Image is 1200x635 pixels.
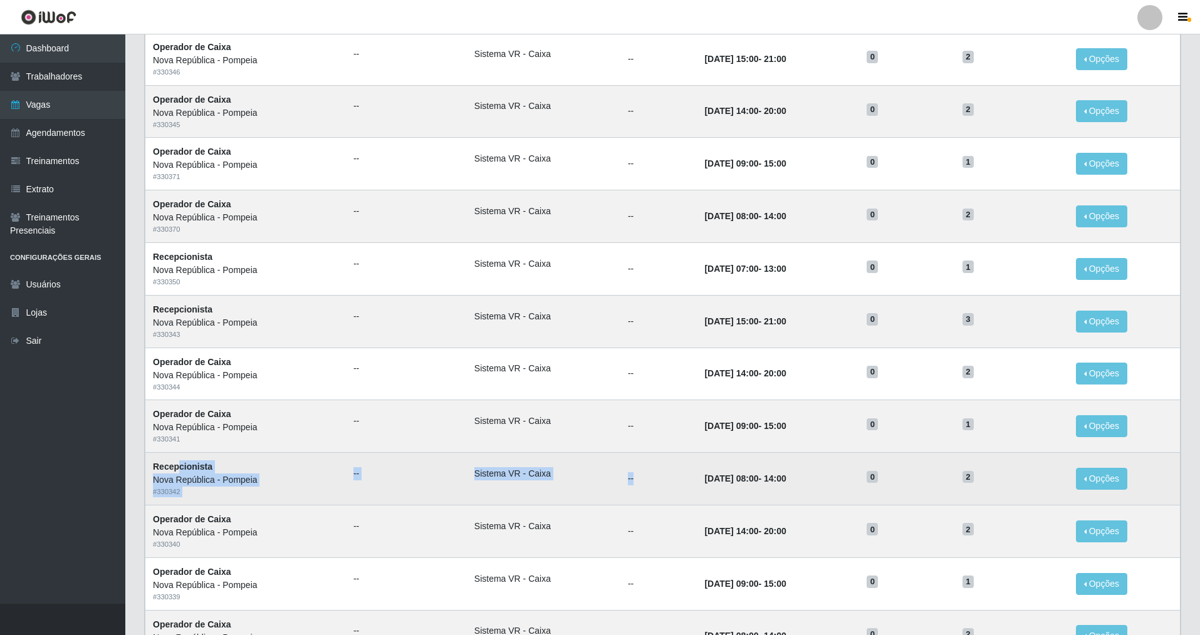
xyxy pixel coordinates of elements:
img: CoreUI Logo [21,9,76,25]
td: -- [620,348,697,400]
span: 1 [963,261,974,273]
ul: -- [353,100,459,113]
time: [DATE] 14:00 [704,368,758,378]
div: # 330371 [153,172,338,182]
li: Sistema VR - Caixa [474,152,613,165]
div: # 330342 [153,487,338,497]
time: 20:00 [764,526,786,536]
time: [DATE] 08:00 [704,473,758,483]
strong: - [704,264,786,274]
time: 15:00 [764,421,786,431]
strong: - [704,579,786,589]
td: -- [620,400,697,453]
time: 13:00 [764,264,786,274]
div: Nova República - Pompeia [153,316,338,329]
strong: - [704,158,786,168]
td: -- [620,85,697,138]
span: 1 [963,576,974,588]
span: 0 [867,366,878,378]
div: Nova República - Pompeia [153,54,338,67]
strong: Operador de Caixa [153,619,231,629]
ul: -- [353,415,459,428]
span: 2 [963,209,974,221]
li: Sistema VR - Caixa [474,572,613,586]
strong: Recepcionista [153,252,212,262]
strong: Recepcionista [153,462,212,472]
span: 1 [963,418,974,431]
time: 21:00 [764,54,786,64]
span: 0 [867,103,878,116]
strong: Operador de Caixa [153,147,231,157]
div: # 330344 [153,382,338,393]
td: -- [620,505,697,557]
strong: Operador de Caixa [153,199,231,209]
div: # 330350 [153,277,338,287]
button: Opções [1076,468,1127,490]
td: -- [620,557,697,610]
strong: Operador de Caixa [153,95,231,105]
strong: - [704,211,786,221]
span: 0 [867,156,878,168]
li: Sistema VR - Caixa [474,100,613,113]
strong: Operador de Caixa [153,514,231,524]
div: Nova República - Pompeia [153,158,338,172]
li: Sistema VR - Caixa [474,362,613,375]
li: Sistema VR - Caixa [474,415,613,428]
span: 2 [963,471,974,483]
div: # 330339 [153,592,338,602]
li: Sistema VR - Caixa [474,310,613,323]
span: 3 [963,313,974,326]
td: -- [620,33,697,85]
button: Opções [1076,311,1127,333]
ul: -- [353,48,459,61]
div: # 330346 [153,67,338,78]
strong: Operador de Caixa [153,357,231,367]
ul: -- [353,310,459,323]
span: 2 [963,523,974,535]
button: Opções [1076,48,1127,70]
time: [DATE] 14:00 [704,526,758,536]
time: 21:00 [764,316,786,326]
span: 0 [867,523,878,535]
span: 1 [963,156,974,168]
strong: - [704,106,786,116]
div: # 330370 [153,224,338,235]
time: [DATE] 07:00 [704,264,758,274]
li: Sistema VR - Caixa [474,467,613,480]
div: # 330345 [153,120,338,130]
li: Sistema VR - Caixa [474,48,613,61]
button: Opções [1076,520,1127,542]
button: Opções [1076,258,1127,280]
div: Nova República - Pompeia [153,211,338,224]
time: [DATE] 08:00 [704,211,758,221]
time: 20:00 [764,368,786,378]
td: -- [620,138,697,190]
time: 15:00 [764,579,786,589]
td: -- [620,295,697,348]
span: 2 [963,51,974,63]
strong: - [704,421,786,431]
strong: Recepcionista [153,304,212,314]
ul: -- [353,257,459,271]
td: -- [620,242,697,295]
span: 0 [867,209,878,221]
div: Nova República - Pompeia [153,106,338,120]
span: 2 [963,103,974,116]
ul: -- [353,152,459,165]
button: Opções [1076,573,1127,595]
span: 0 [867,576,878,588]
ul: -- [353,362,459,375]
ul: -- [353,205,459,218]
strong: Operador de Caixa [153,409,231,419]
button: Opções [1076,153,1127,175]
ul: -- [353,467,459,480]
li: Sistema VR - Caixa [474,520,613,533]
time: 14:00 [764,211,786,221]
span: 2 [963,366,974,378]
span: 0 [867,261,878,273]
button: Opções [1076,205,1127,227]
strong: - [704,54,786,64]
button: Opções [1076,415,1127,437]
time: 14:00 [764,473,786,483]
ul: -- [353,520,459,533]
